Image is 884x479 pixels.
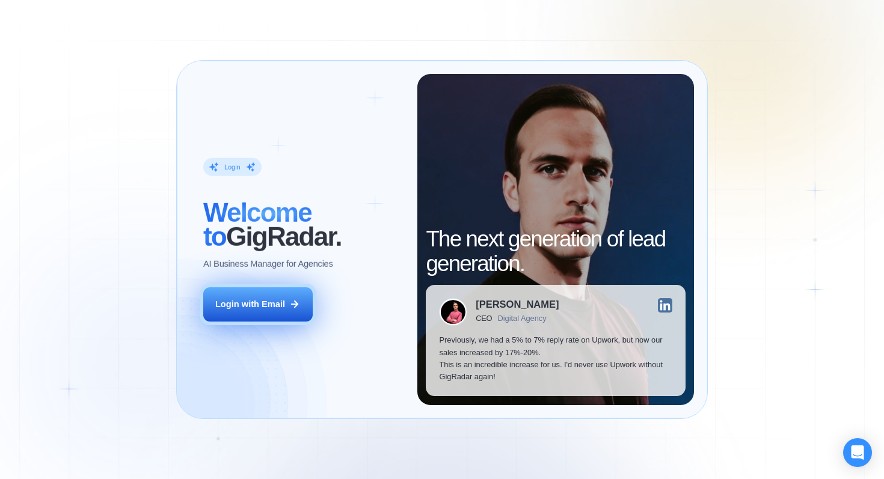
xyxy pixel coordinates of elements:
[203,287,313,322] button: Login with Email
[203,198,312,251] span: Welcome to
[439,334,672,383] p: Previously, we had a 5% to 7% reply rate on Upwork, but now our sales increased by 17%-20%. This ...
[203,201,404,249] h2: ‍ GigRadar.
[476,314,492,323] div: CEO
[215,298,285,310] div: Login with Email
[843,438,872,467] div: Open Intercom Messenger
[203,258,333,270] p: AI Business Manager for Agencies
[224,163,241,172] div: Login
[476,300,559,310] div: [PERSON_NAME]
[426,227,685,276] h2: The next generation of lead generation.
[498,314,547,323] div: Digital Agency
